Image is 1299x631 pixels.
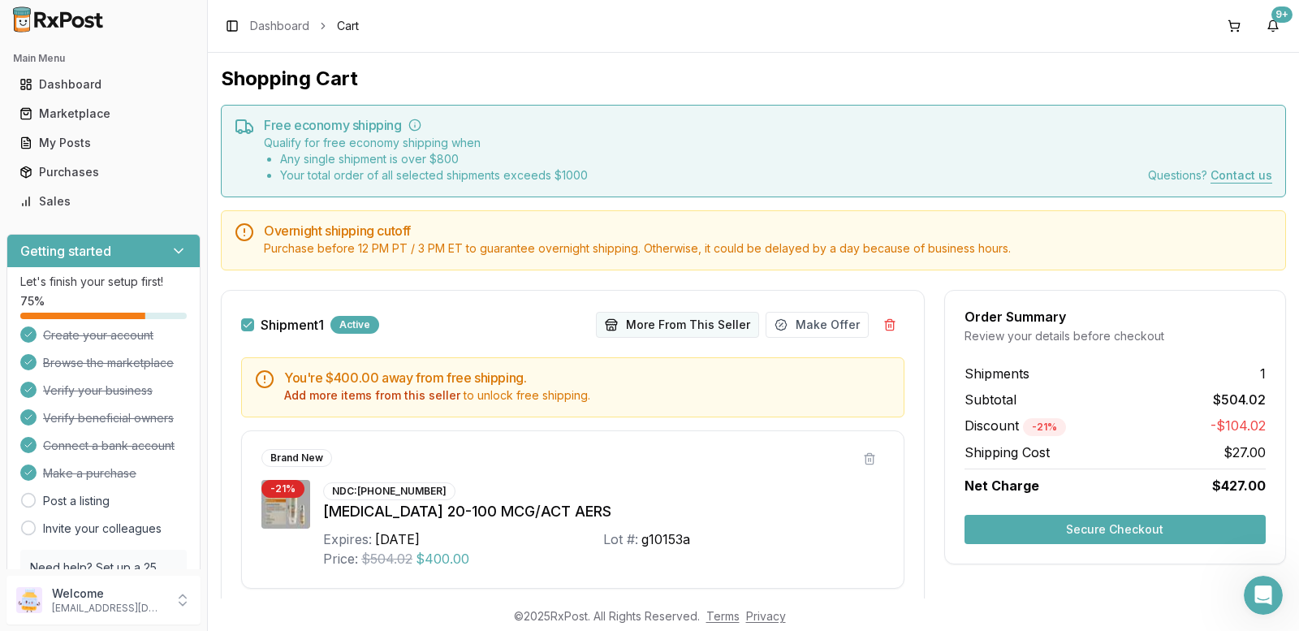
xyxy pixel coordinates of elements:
div: Purchase before 12 PM PT / 3 PM ET to guarantee overnight shipping. Otherwise, it could be delaye... [264,240,1272,257]
div: Dashboard [19,76,188,93]
img: User avatar [16,587,42,613]
span: Shipments [965,364,1029,383]
span: $504.02 [361,549,412,568]
span: Verify beneficial owners [43,410,174,426]
h3: Getting started [20,241,111,261]
a: Privacy [746,609,786,623]
div: Brand New [261,449,332,467]
a: Sales [13,187,194,216]
button: 9+ [1260,13,1286,39]
span: $400.00 [416,549,469,568]
h5: Free economy shipping [264,119,1272,132]
li: Any single shipment is over $ 800 [280,151,588,167]
a: Invite your colleagues [43,521,162,537]
div: Active [330,316,379,334]
div: Lot #: [603,529,638,549]
button: More From This Seller [596,312,759,338]
div: [DATE] [375,529,420,549]
div: Order Summary [965,310,1266,323]
a: Purchases [13,158,194,187]
a: Post a listing [43,493,110,509]
span: Shipment 1 [261,318,324,331]
div: - 21 % [261,480,304,498]
a: Dashboard [13,70,194,99]
div: Price: [323,549,358,568]
div: Review your details before checkout [965,328,1266,344]
button: Purchases [6,159,201,185]
h5: Overnight shipping cutoff [264,224,1272,237]
span: Cart [337,18,359,34]
p: Welcome [52,586,165,602]
span: $27.00 [1223,443,1266,462]
div: Qualify for free economy shipping when [264,135,588,184]
span: Connect a bank account [43,438,175,454]
img: RxPost Logo [6,6,110,32]
span: $504.02 [1213,390,1266,409]
h5: You're $400.00 away from free shipping. [284,371,891,384]
h2: Main Menu [13,52,194,65]
button: Make Offer [766,312,869,338]
button: Dashboard [6,71,201,97]
span: Net Charge [965,478,1039,494]
nav: breadcrumb [250,18,359,34]
span: $427.00 [1212,476,1266,495]
button: Sales [6,188,201,214]
div: [MEDICAL_DATA] 20-100 MCG/ACT AERS [323,500,884,523]
a: My Posts [13,128,194,158]
div: Sales [19,193,188,210]
span: 1 [1260,364,1266,383]
div: Purchases [19,164,188,180]
a: Dashboard [250,18,309,34]
div: Expires: [323,529,372,549]
span: Shipping Cost [965,443,1050,462]
button: Secure Checkout [965,515,1266,544]
div: My Posts [19,135,188,151]
p: Let's finish your setup first! [20,274,187,290]
div: Questions? [1148,167,1272,184]
div: g10153a [641,529,690,549]
button: My Posts [6,130,201,156]
div: to unlock free shipping. [284,387,891,404]
p: Need help? Set up a 25 minute call with our team to set up. [30,560,177,608]
span: Browse the marketplace [43,355,174,371]
button: Add more items from this seller [284,387,460,404]
a: Marketplace [13,99,194,128]
span: Subtotal [965,390,1016,409]
h1: Shopping Cart [221,66,1286,92]
span: -$104.02 [1211,416,1266,436]
p: [EMAIL_ADDRESS][DOMAIN_NAME] [52,602,165,615]
span: Discount [965,417,1066,434]
div: Marketplace [19,106,188,122]
div: - 21 % [1023,418,1066,436]
div: NDC: [PHONE_NUMBER] [323,482,455,500]
span: Create your account [43,327,153,344]
a: Terms [706,609,740,623]
li: Your total order of all selected shipments exceeds $ 1000 [280,167,588,184]
span: Make a purchase [43,465,136,482]
div: 9+ [1271,6,1293,23]
iframe: Intercom live chat [1244,576,1283,615]
img: Combivent Respimat 20-100 MCG/ACT AERS [261,480,310,529]
span: 75 % [20,293,45,309]
button: Marketplace [6,101,201,127]
span: Verify your business [43,382,153,399]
